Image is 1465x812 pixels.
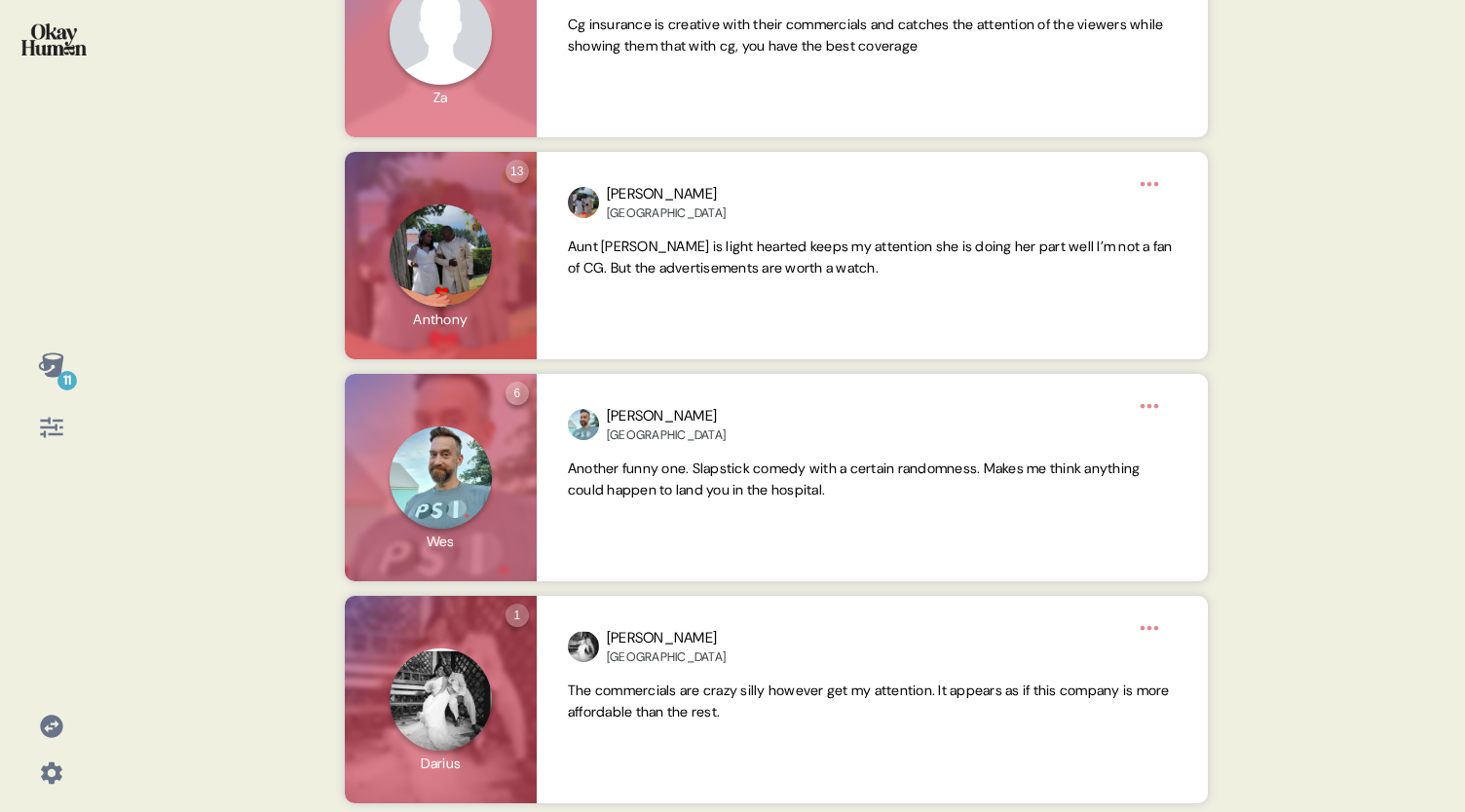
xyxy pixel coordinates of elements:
[568,16,1164,55] span: Cg insurance is creative with their commercials and catches the attention of the viewers while sh...
[568,460,1141,498] span: Another funny one. Slapstick comedy with a certain randomness. Makes me think anything could happ...
[506,604,529,627] div: 1
[21,23,87,55] img: okayhuman.3b1b6348.png
[568,238,1173,277] span: Aunt [PERSON_NAME] is light hearted keeps my attention she is doing her part well I’m not a fan o...
[607,405,726,427] div: [PERSON_NAME]
[607,627,726,649] div: [PERSON_NAME]
[607,427,726,443] div: [GEOGRAPHIC_DATA]
[568,409,599,440] img: profilepic_9178880885511738.jpg
[568,187,599,218] img: profilepic_8769807673055920.jpg
[57,371,77,390] div: 11
[568,682,1170,720] span: The commercials are crazy silly however get my attention. It appears as if this company is more a...
[506,160,529,183] div: 13
[607,183,726,205] div: [PERSON_NAME]
[568,631,599,662] img: profilepic_8881550065267594.jpg
[506,382,529,405] div: 6
[607,649,726,665] div: [GEOGRAPHIC_DATA]
[607,205,726,221] div: [GEOGRAPHIC_DATA]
